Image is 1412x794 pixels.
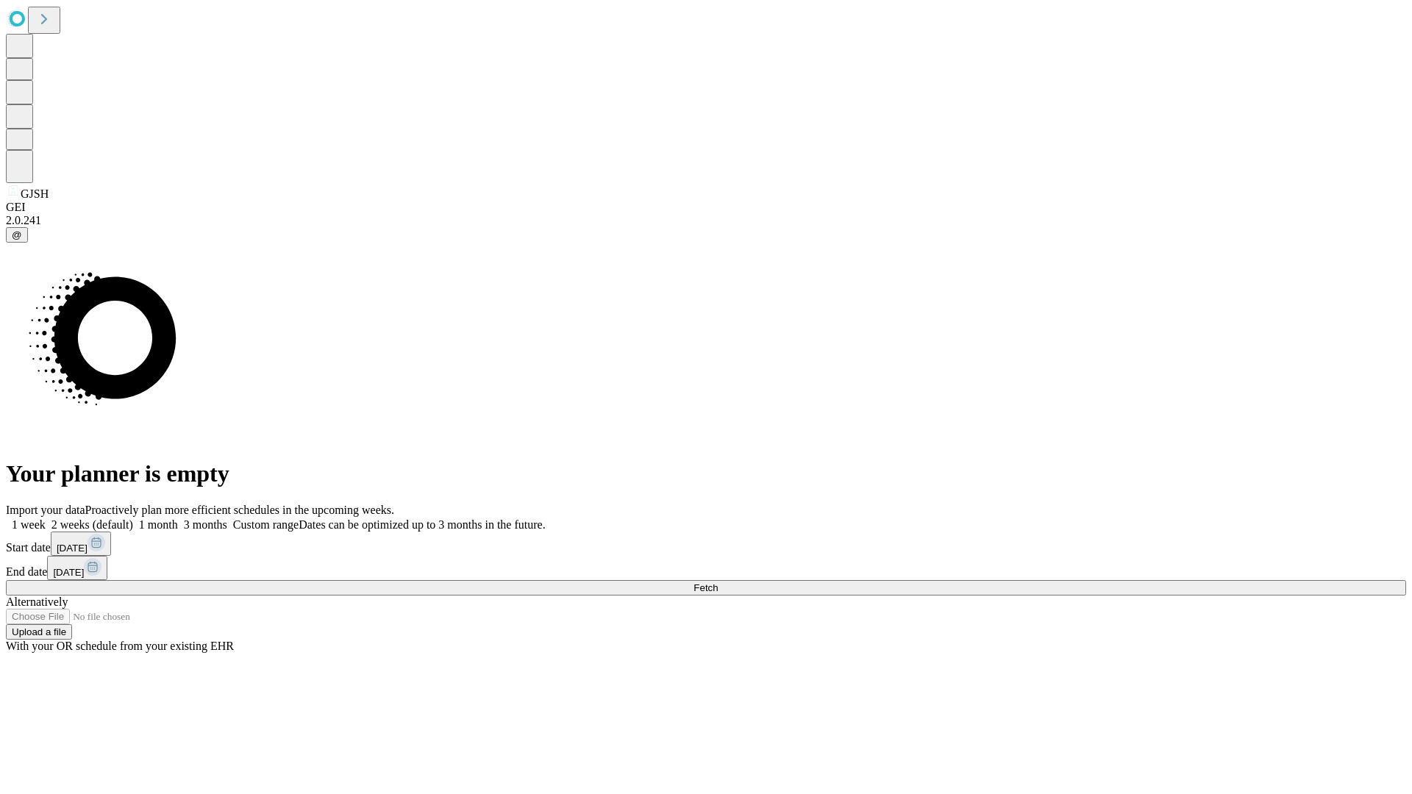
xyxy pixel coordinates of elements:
span: Proactively plan more efficient schedules in the upcoming weeks. [85,504,394,516]
span: With your OR schedule from your existing EHR [6,640,234,652]
div: GEI [6,201,1406,214]
button: [DATE] [51,532,111,556]
span: 2 weeks (default) [51,518,133,531]
span: Fetch [693,582,718,593]
button: @ [6,227,28,243]
div: End date [6,556,1406,580]
span: Import your data [6,504,85,516]
span: 3 months [184,518,227,531]
span: Custom range [233,518,299,531]
div: 2.0.241 [6,214,1406,227]
span: GJSH [21,187,49,200]
button: [DATE] [47,556,107,580]
span: Dates can be optimized up to 3 months in the future. [299,518,545,531]
span: Alternatively [6,595,68,608]
button: Fetch [6,580,1406,595]
span: 1 week [12,518,46,531]
div: Start date [6,532,1406,556]
span: @ [12,229,22,240]
span: [DATE] [53,567,84,578]
h1: Your planner is empty [6,460,1406,487]
span: [DATE] [57,543,88,554]
span: 1 month [139,518,178,531]
button: Upload a file [6,624,72,640]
